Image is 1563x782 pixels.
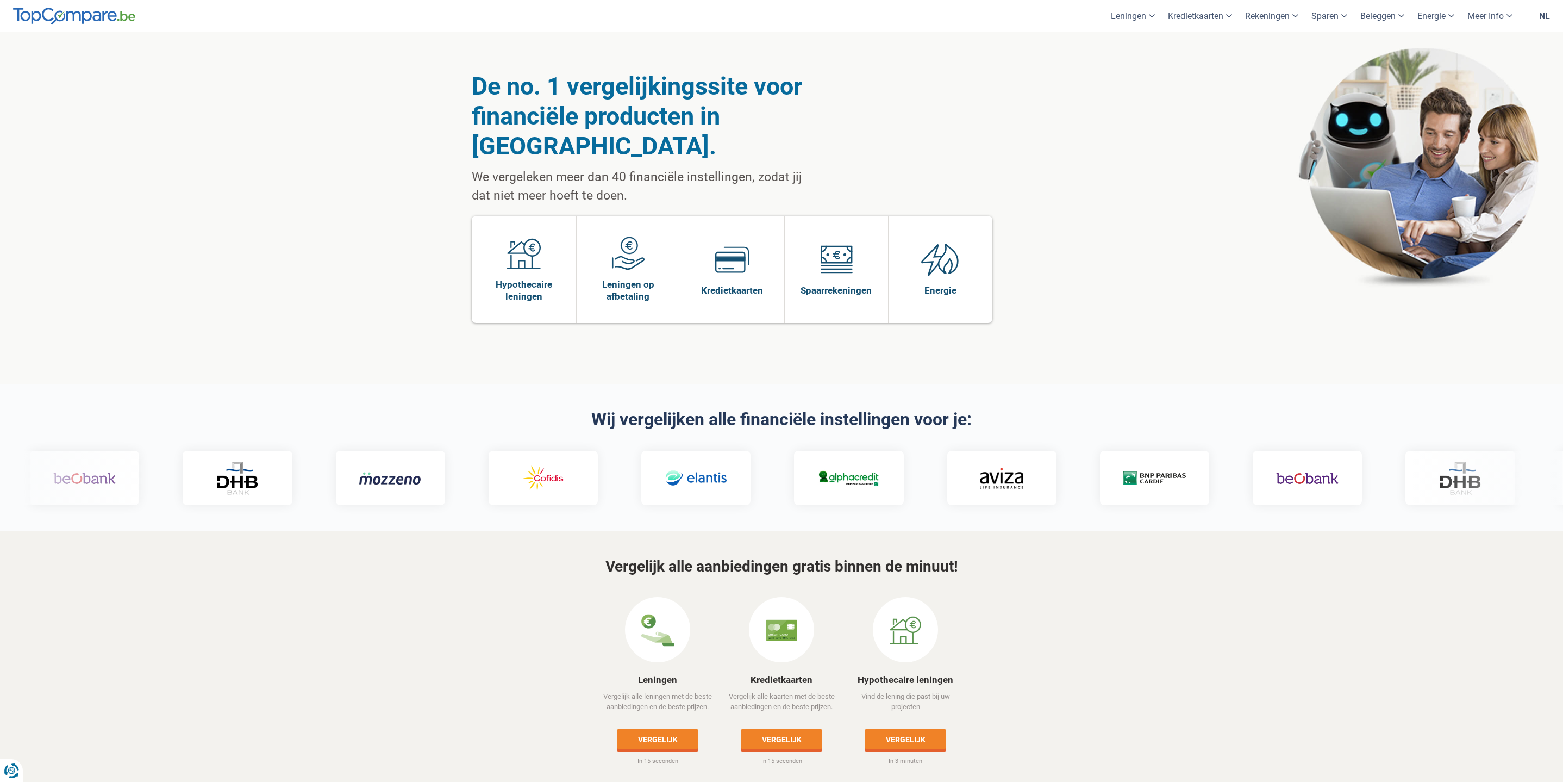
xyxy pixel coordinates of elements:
span: Hypothecaire leningen [477,278,571,302]
img: Elantis [665,463,727,494]
h2: Wij vergelijken alle financiële instellingen voor je: [472,410,1091,429]
p: Vergelijk alle leningen met de beste aanbiedingen en de beste prijzen. [597,692,719,721]
img: Leningen [641,614,674,647]
p: Vind de lening die past bij uw projecten [845,692,967,721]
a: Leningen op afbetaling Leningen op afbetaling [577,216,680,323]
h3: Vergelijk alle aanbiedingen gratis binnen de minuut! [472,558,1091,575]
a: Energie Energie [889,216,992,323]
img: Hypothecaire leningen [507,237,541,270]
p: We vergeleken meer dan 40 financiële instellingen, zodat jij dat niet meer hoeft te doen. [472,168,812,205]
span: Kredietkaarten [701,284,763,296]
img: Cardif [1123,471,1186,485]
img: Mozzeno [359,471,422,485]
img: TopCompare [13,8,135,25]
a: Vergelijk [865,729,946,749]
img: Spaarrekeningen [820,243,853,276]
a: Hypothecaire leningen Hypothecaire leningen [472,216,576,323]
span: Energie [924,284,956,296]
p: In 3 minuten [845,757,967,766]
img: Energie [921,243,959,276]
img: Kredietkaarten [765,614,798,647]
a: Vergelijk [741,729,822,749]
a: Vergelijk [617,729,698,749]
a: Spaarrekeningen Spaarrekeningen [785,216,889,323]
span: Leningen op afbetaling [582,278,675,302]
img: Alphacredit [817,469,880,488]
h1: De no. 1 vergelijkingssite voor financiële producten in [GEOGRAPHIC_DATA]. [472,71,812,161]
img: Cofidis [512,463,574,494]
img: Kredietkaarten [715,243,749,276]
img: Aviza [980,468,1023,488]
a: Kredietkaarten [751,674,812,685]
p: Vergelijk alle kaarten met de beste aanbiedingen en de beste prijzen. [721,692,843,721]
a: Leningen [638,674,677,685]
img: DHB Bank [216,462,259,495]
span: Spaarrekeningen [801,284,872,296]
a: Hypothecaire leningen [858,674,953,685]
img: Hypothecaire leningen [889,614,922,647]
img: Beobank [1276,463,1339,494]
p: In 15 seconden [597,757,719,766]
p: In 15 seconden [721,757,843,766]
a: Kredietkaarten Kredietkaarten [680,216,784,323]
img: Leningen op afbetaling [611,237,645,270]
